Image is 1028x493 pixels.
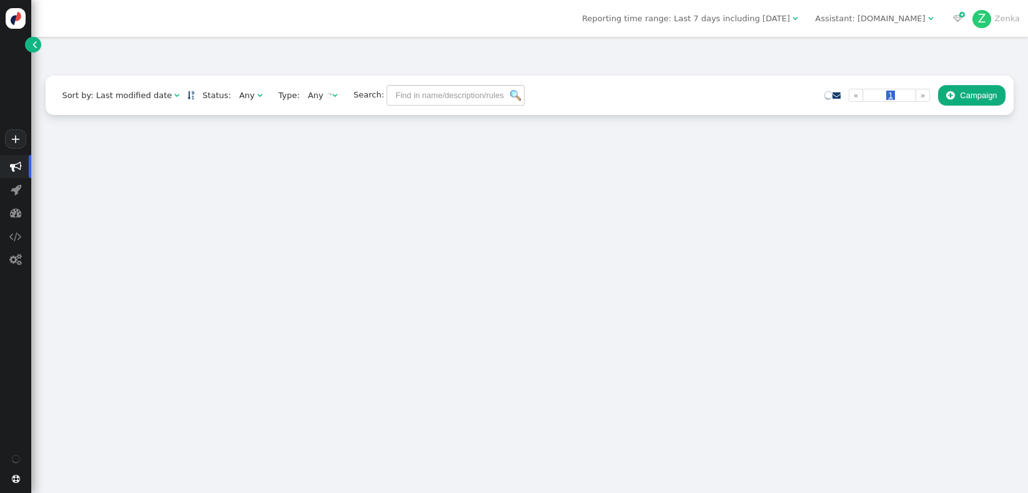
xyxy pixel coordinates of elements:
a:  [25,37,41,52]
a:  [833,91,841,100]
span:  [174,91,179,99]
a: + [5,129,26,149]
a: ZZenka [972,14,1020,23]
span:  [946,91,954,100]
span:  [928,14,933,22]
span:  [9,254,22,266]
img: loading.gif [326,92,332,99]
span:  [833,91,841,99]
span:  [793,14,798,22]
span:  [10,161,22,172]
span: Status: [194,89,231,102]
span:  [32,38,37,51]
span: Sorted in descending order [187,91,194,99]
a:  [187,91,194,100]
a: « [849,89,863,102]
div: Sort by: Last modified date [62,89,172,102]
div: Z [972,10,991,29]
img: logo-icon.svg [6,8,26,29]
span:  [10,207,22,219]
span: 1 [886,91,895,100]
img: icon_search.png [510,90,521,101]
span:  [9,231,22,242]
a: » [916,89,930,102]
span:  [11,184,21,196]
span:  [332,91,337,99]
div: Any [308,89,324,102]
span: Type: [270,89,300,102]
span: Search: [345,90,384,99]
span:  [257,91,262,99]
button: Campaign [938,85,1006,106]
input: Find in name/description/rules [387,85,525,106]
span:  [953,14,962,22]
span:  [12,475,20,483]
span: Reporting time range: Last 7 days including [DATE] [582,14,790,23]
div: Assistant: [DOMAIN_NAME] [815,12,925,25]
div: Any [239,89,255,102]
